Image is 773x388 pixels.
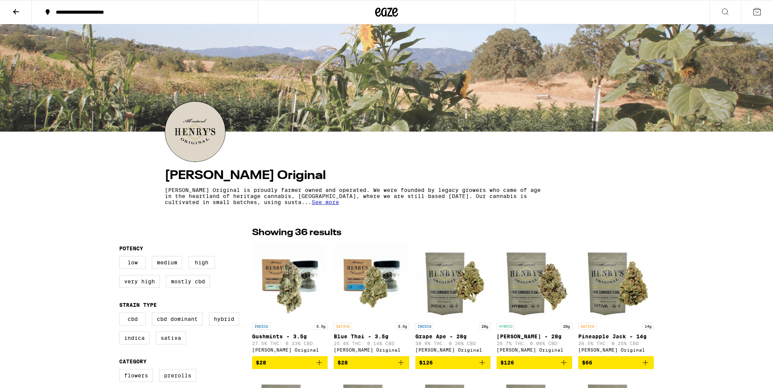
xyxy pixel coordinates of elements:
[415,243,491,319] img: Henry's Original - Grape Ape - 28g
[252,333,328,339] p: Gushmints - 3.5g
[578,243,654,319] img: Henry's Original - Pineapple Jack - 14g
[252,341,328,346] p: 27.5% THC: 0.33% CBD
[314,323,328,330] p: 3.5g
[119,302,157,308] legend: Strain Type
[152,313,203,325] label: CBD Dominant
[415,323,434,330] p: INDICA
[119,369,153,382] label: Flowers
[642,323,654,330] p: 14g
[166,275,210,288] label: Mostly CBD
[415,243,491,356] a: Open page for Grape Ape - 28g from Henry's Original
[334,333,409,339] p: Blue Thai - 3.5g
[334,347,409,352] div: [PERSON_NAME] Original
[497,243,572,356] a: Open page for Cherry Garcia - 28g from Henry's Original
[334,356,409,369] button: Add to bag
[479,323,491,330] p: 28g
[578,356,654,369] button: Add to bag
[252,323,270,330] p: INDICA
[188,256,215,269] label: High
[252,226,341,239] p: Showing 36 results
[497,341,572,346] p: 26.7% THC: 0.06% CBD
[561,323,572,330] p: 28g
[252,243,328,319] img: Henry's Original - Gushmints - 3.5g
[252,243,328,356] a: Open page for Gushmints - 3.5g from Henry's Original
[578,341,654,346] p: 26.5% THC: 0.25% CBD
[419,360,433,366] span: $126
[165,170,608,182] h4: [PERSON_NAME] Original
[209,313,239,325] label: Hybrid
[578,347,654,352] div: [PERSON_NAME] Original
[119,275,160,288] label: Very High
[497,323,515,330] p: HYBRID
[165,102,225,162] img: Henry's Original logo
[119,331,150,344] label: Indica
[415,356,491,369] button: Add to bag
[334,243,409,356] a: Open page for Blue Thai - 3.5g from Henry's Original
[578,323,596,330] p: SATIVA
[119,313,146,325] label: CBD
[119,245,143,251] legend: Potency
[396,323,409,330] p: 3.5g
[334,243,409,319] img: Henry's Original - Blue Thai - 3.5g
[119,256,146,269] label: Low
[497,356,572,369] button: Add to bag
[338,360,348,366] span: $28
[159,369,196,382] label: Prerolls
[578,243,654,356] a: Open page for Pineapple Jack - 14g from Henry's Original
[578,333,654,339] p: Pineapple Jack - 14g
[415,341,491,346] p: 30.6% THC: 0.36% CBD
[500,360,514,366] span: $126
[252,356,328,369] button: Add to bag
[415,347,491,352] div: [PERSON_NAME] Original
[152,256,182,269] label: Medium
[334,341,409,346] p: 25.4% THC: 0.14% CBD
[256,360,266,366] span: $28
[252,347,328,352] div: [PERSON_NAME] Original
[119,358,147,364] legend: Category
[334,323,352,330] p: SATIVA
[497,347,572,352] div: [PERSON_NAME] Original
[497,243,572,319] img: Henry's Original - Cherry Garcia - 28g
[312,199,339,205] span: See more
[156,331,186,344] label: Sativa
[497,333,572,339] p: [PERSON_NAME] - 28g
[165,187,541,205] p: [PERSON_NAME] Original is proudly farmer owned and operated. We were founded by legacy growers wh...
[415,333,491,339] p: Grape Ape - 28g
[582,360,592,366] span: $66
